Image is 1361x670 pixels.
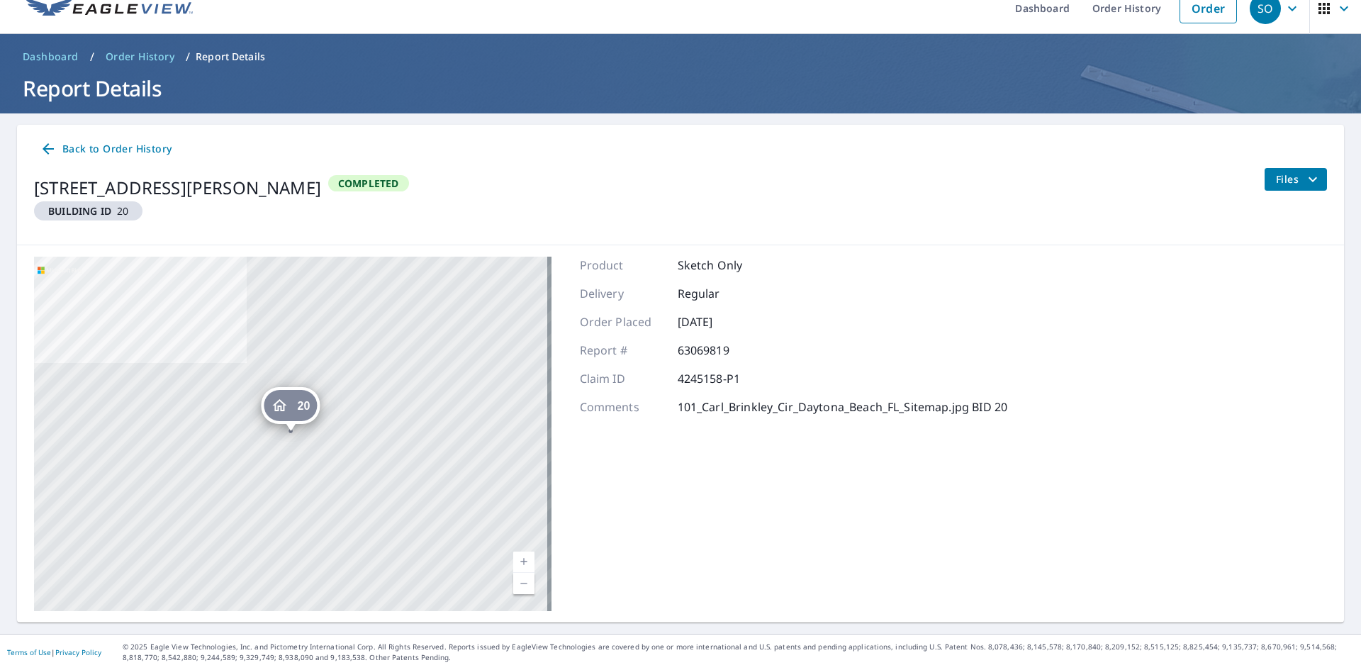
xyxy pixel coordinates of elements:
[330,177,408,190] span: Completed
[678,342,763,359] p: 63069819
[1264,168,1327,191] button: filesDropdownBtn-63069819
[7,648,101,657] p: |
[17,74,1344,103] h1: Report Details
[678,285,763,302] p: Regular
[678,370,763,387] p: 4245158-P1
[513,573,534,594] a: Current Level 17, Zoom Out
[678,313,763,330] p: [DATE]
[40,140,172,158] span: Back to Order History
[34,175,321,201] div: [STREET_ADDRESS][PERSON_NAME]
[186,48,190,65] li: /
[7,647,51,657] a: Terms of Use
[1276,171,1321,188] span: Files
[90,48,94,65] li: /
[34,136,177,162] a: Back to Order History
[678,398,1008,415] p: 101_Carl_Brinkley_Cir_Daytona_Beach_FL_Sitemap.jpg BID 20
[40,204,137,218] span: 20
[513,552,534,573] a: Current Level 17, Zoom In
[106,50,174,64] span: Order History
[17,45,84,68] a: Dashboard
[580,285,665,302] p: Delivery
[17,45,1344,68] nav: breadcrumb
[297,401,310,411] span: 20
[48,204,111,218] em: Building ID
[580,398,665,415] p: Comments
[55,647,101,657] a: Privacy Policy
[580,257,665,274] p: Product
[100,45,180,68] a: Order History
[123,642,1354,663] p: © 2025 Eagle View Technologies, Inc. and Pictometry International Corp. All Rights Reserved. Repo...
[261,387,320,431] div: Dropped pin, building 20, Residential property, 101 Carl Brinkley Circle Daytona Beach, FL 32214
[580,313,665,330] p: Order Placed
[580,370,665,387] p: Claim ID
[580,342,665,359] p: Report #
[196,50,265,64] p: Report Details
[678,257,763,274] p: Sketch Only
[23,50,79,64] span: Dashboard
